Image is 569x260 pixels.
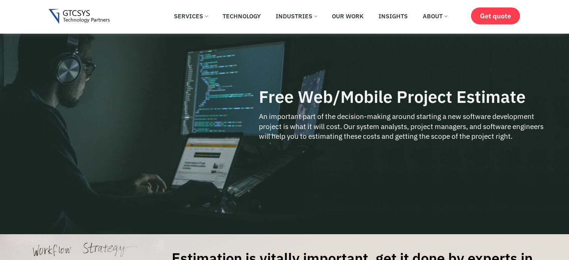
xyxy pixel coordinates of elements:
[480,12,511,20] span: Get quote
[49,9,110,24] img: Gtcsys logo
[259,111,550,141] p: An important part of the decision-making around starting a new software development project is wh...
[270,8,322,24] a: Industries
[259,88,550,106] h4: Free Web/Mobile Project Estimate
[471,7,520,24] a: Get quote
[217,8,266,24] a: Technology
[373,8,413,24] a: Insights
[417,8,453,24] a: About
[168,8,213,24] a: Services
[326,8,369,24] a: Our Work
